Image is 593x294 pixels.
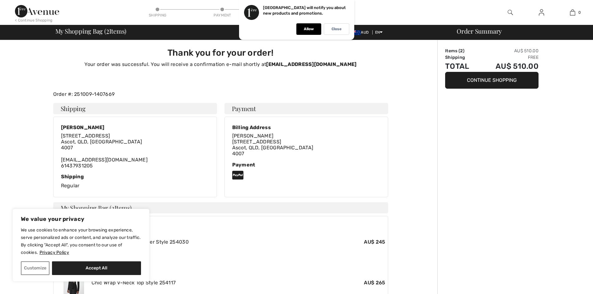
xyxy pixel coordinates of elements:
[12,209,149,282] div: We value your privacy
[445,54,479,61] td: Shipping
[578,10,581,15] span: 0
[61,133,142,151] span: [STREET_ADDRESS] Ascot, QLD, [GEOGRAPHIC_DATA] 4007
[49,91,392,98] div: Order #: 251009-1407669
[508,9,513,16] img: search the website
[61,124,148,130] div: [PERSON_NAME]
[61,133,148,169] div: [EMAIL_ADDRESS][DOMAIN_NAME] 61437931205
[351,30,361,35] img: Australian Dollar
[375,30,383,35] span: EN
[106,26,109,35] span: 2
[21,261,49,275] button: Customize
[148,12,167,18] div: Shipping
[445,72,539,89] button: Continue Shopping
[92,239,189,245] a: High Neck Casual Pullover Style 254030
[445,48,479,54] td: Items ( )
[53,202,388,213] h4: My Shopping Bag ( Items)
[39,250,69,255] a: Privacy Policy
[55,28,127,34] span: My Shopping Bag ( Items)
[534,9,549,16] a: Sign In
[61,174,209,189] div: Regular
[460,48,463,54] span: 2
[266,61,356,67] strong: [EMAIL_ADDRESS][DOMAIN_NAME]
[479,48,539,54] td: AU$ 510.00
[15,17,53,23] div: < Continue Shopping
[92,233,385,238] div: [PERSON_NAME]
[61,174,209,180] div: Shipping
[232,124,313,130] div: Billing Address
[213,12,232,18] div: Payment
[304,27,314,31] p: Allow
[479,61,539,72] td: AU$ 510.00
[557,9,588,16] a: 0
[351,30,371,35] span: AUD
[15,5,59,17] img: 1ère Avenue
[232,133,274,139] span: [PERSON_NAME]
[53,103,217,114] h4: Shipping
[21,226,141,256] p: We use cookies to enhance your browsing experience, serve personalized ads or content, and analyz...
[570,9,575,16] img: My Bag
[479,54,539,61] td: Free
[57,61,384,68] p: Your order was successful. You will receive a confirmation e-mail shortly at
[232,162,380,168] div: Payment
[332,27,341,31] p: Close
[263,5,346,16] p: [GEOGRAPHIC_DATA] will notify you about new products and promotions.
[92,273,385,279] div: [PERSON_NAME]
[57,48,384,58] h3: Thank you for your order!
[232,139,313,156] span: [STREET_ADDRESS] Ascot, QLD, [GEOGRAPHIC_DATA] 4007
[364,238,385,246] span: AU$ 245
[92,280,176,286] a: Chic Wrap V-Neck Top Style 254117
[111,203,115,212] span: 2
[52,261,141,275] button: Accept All
[445,61,479,72] td: Total
[224,103,388,114] h4: Payment
[539,9,544,16] img: My Info
[364,279,385,287] span: AU$ 265
[449,28,589,34] div: Order Summary
[21,215,141,223] p: We value your privacy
